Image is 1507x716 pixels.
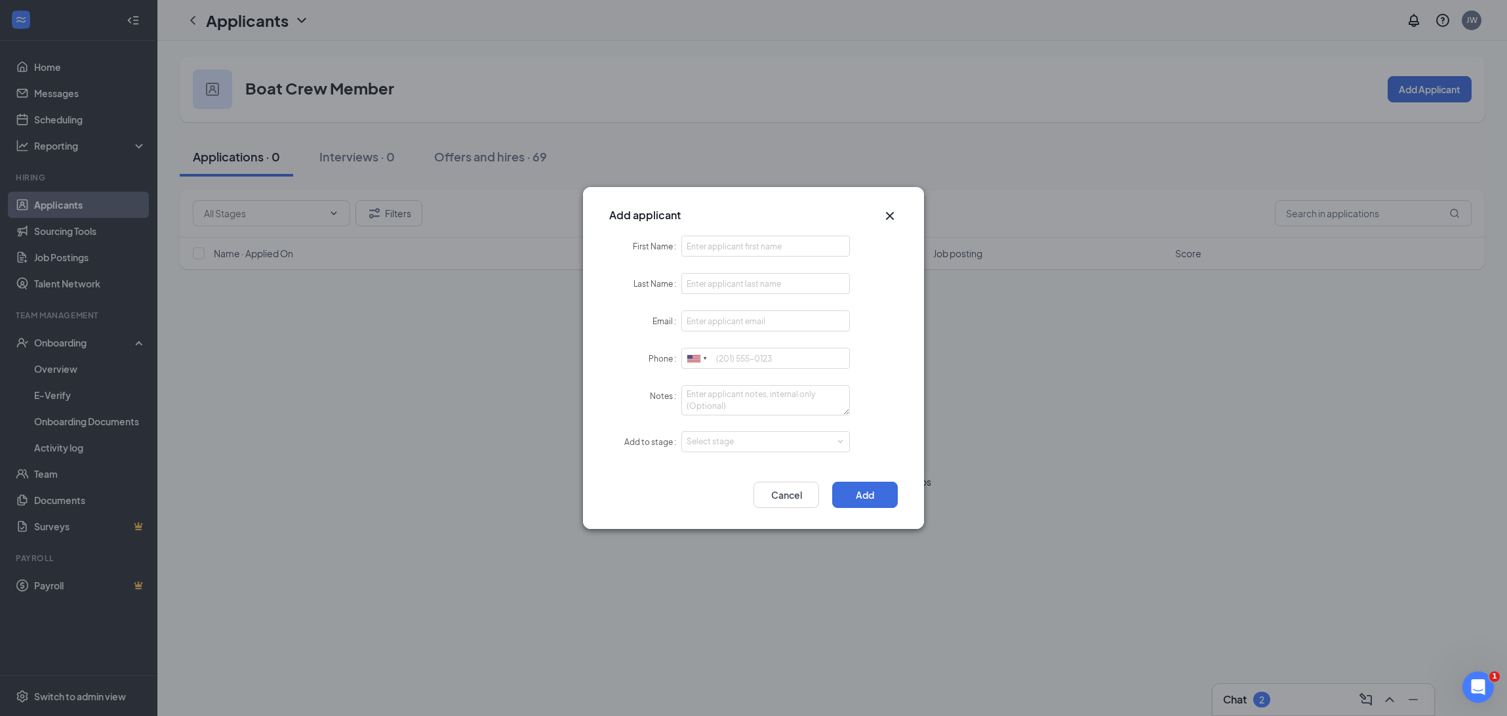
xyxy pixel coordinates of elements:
span: 1 [1489,671,1500,682]
label: Email [653,316,681,326]
input: First Name [681,236,850,257]
button: Close [882,208,898,224]
label: First Name [633,242,681,251]
textarea: Notes [681,385,850,415]
input: Last Name [681,273,850,294]
button: Cancel [753,482,819,508]
label: Phone [649,354,681,364]
input: (201) 555-0123 [681,348,850,369]
label: Last Name [633,279,681,289]
svg: Cross [882,208,898,224]
input: Email [681,310,850,331]
button: Add [832,482,898,508]
iframe: Intercom live chat [1462,671,1494,703]
label: Add to stage [624,437,681,447]
h3: Add applicant [609,208,681,222]
div: United States: +1 [682,348,712,369]
div: Select stage [687,435,839,448]
label: Notes [650,391,681,401]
